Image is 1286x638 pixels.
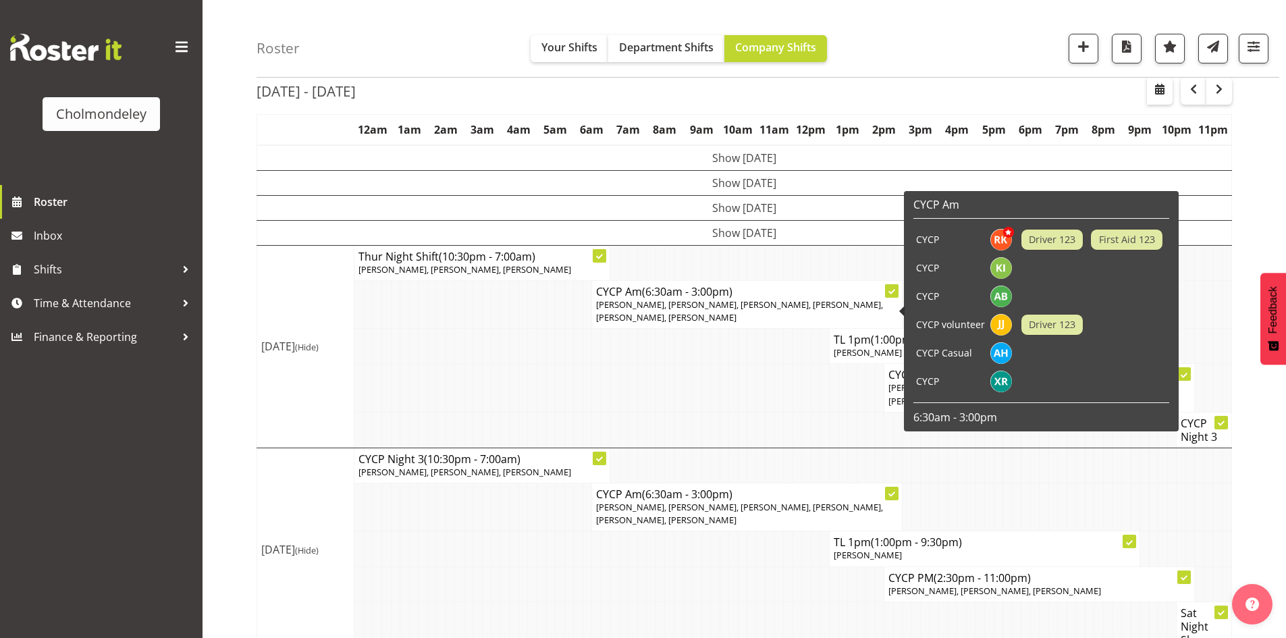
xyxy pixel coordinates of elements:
[257,220,1232,245] td: Show [DATE]
[34,327,176,347] span: Finance & Reporting
[358,250,606,263] h4: Thur Night Shift
[1239,34,1268,63] button: Filter Shifts
[56,104,146,124] div: Cholmondeley
[1122,114,1158,145] th: 9pm
[1155,34,1185,63] button: Highlight an important date within the roster.
[913,225,988,254] td: CYCP
[735,40,816,55] span: Company Shifts
[541,40,597,55] span: Your Shifts
[834,346,902,358] span: [PERSON_NAME]
[257,41,300,56] h4: Roster
[1048,114,1085,145] th: 7pm
[866,114,903,145] th: 2pm
[683,114,720,145] th: 9am
[596,501,883,526] span: [PERSON_NAME], [PERSON_NAME], [PERSON_NAME], [PERSON_NAME], [PERSON_NAME], [PERSON_NAME]
[642,487,732,502] span: (6:30am - 3:00pm)
[34,259,176,280] span: Shifts
[257,145,1232,171] td: Show [DATE]
[427,114,464,145] th: 2am
[596,487,898,501] h4: CYCP Am
[257,82,356,100] h2: [DATE] - [DATE]
[990,314,1012,336] img: jan-jonatan-jachowitz11625.jpg
[871,535,962,550] span: (1:00pm - 9:30pm)
[830,114,866,145] th: 1pm
[34,192,196,212] span: Roster
[500,114,537,145] th: 4am
[619,40,714,55] span: Department Shifts
[439,249,535,264] span: (10:30pm - 7:00am)
[647,114,683,145] th: 8am
[1147,78,1173,105] button: Select a specific date within the roster.
[596,298,883,323] span: [PERSON_NAME], [PERSON_NAME], [PERSON_NAME], [PERSON_NAME], [PERSON_NAME], [PERSON_NAME]
[871,332,962,347] span: (1:00pm - 9:30pm)
[990,371,1012,392] img: xaia-reddy11179.jpg
[1198,34,1228,63] button: Send a list of all shifts for the selected filtered period to all rostered employees.
[934,570,1031,585] span: (2:30pm - 11:00pm)
[295,544,319,556] span: (Hide)
[913,198,1169,211] h6: CYCP Am
[1267,286,1279,334] span: Feedback
[1245,597,1259,611] img: help-xxl-2.png
[888,585,1101,597] span: [PERSON_NAME], [PERSON_NAME], [PERSON_NAME]
[257,245,354,448] td: [DATE]
[295,341,319,353] span: (Hide)
[834,333,1135,346] h4: TL 1pm
[1195,114,1232,145] th: 11pm
[1099,232,1155,247] span: First Aid 123
[1085,114,1121,145] th: 8pm
[537,114,574,145] th: 5am
[913,254,988,282] td: CYCP
[913,339,988,367] td: CYCP Casual
[358,263,571,275] span: [PERSON_NAME], [PERSON_NAME], [PERSON_NAME]
[939,114,975,145] th: 4pm
[990,229,1012,250] img: ruby-kerr10353.jpg
[10,34,122,61] img: Rosterit website logo
[1029,317,1075,332] span: Driver 123
[1012,114,1048,145] th: 6pm
[990,286,1012,307] img: ally-brown10484.jpg
[424,452,520,467] span: (10:30pm - 7:00am)
[793,114,829,145] th: 12pm
[34,225,196,246] span: Inbox
[596,285,898,298] h4: CYCP Am
[888,571,1190,585] h4: CYCP PM
[913,282,988,311] td: CYCP
[257,195,1232,220] td: Show [DATE]
[642,284,732,299] span: (6:30am - 3:00pm)
[975,114,1012,145] th: 5pm
[834,549,902,561] span: [PERSON_NAME]
[888,368,1190,381] h4: CYCP PM
[257,170,1232,195] td: Show [DATE]
[464,114,500,145] th: 3am
[354,114,391,145] th: 12am
[574,114,610,145] th: 6am
[724,35,827,62] button: Company Shifts
[1260,273,1286,365] button: Feedback - Show survey
[608,35,724,62] button: Department Shifts
[990,257,1012,279] img: kate-inwood10942.jpg
[720,114,756,145] th: 10am
[358,452,606,466] h4: CYCP Night 3
[903,114,939,145] th: 3pm
[610,114,647,145] th: 7am
[34,293,176,313] span: Time & Attendance
[990,342,1012,364] img: alexzarn-harmer11855.jpg
[1069,34,1098,63] button: Add a new shift
[1181,417,1227,444] h4: CYCP Night 3
[391,114,427,145] th: 1am
[358,466,571,478] span: [PERSON_NAME], [PERSON_NAME], [PERSON_NAME]
[888,381,1175,406] span: [PERSON_NAME], [PERSON_NAME], [PERSON_NAME], [PERSON_NAME], [PERSON_NAME]
[913,410,1169,425] p: 6:30am - 3:00pm
[834,535,1135,549] h4: TL 1pm
[1029,232,1075,247] span: Driver 123
[913,311,988,339] td: CYCP volunteer
[531,35,608,62] button: Your Shifts
[1112,34,1142,63] button: Download a PDF of the roster according to the set date range.
[1158,114,1195,145] th: 10pm
[913,367,988,396] td: CYCP
[756,114,793,145] th: 11am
